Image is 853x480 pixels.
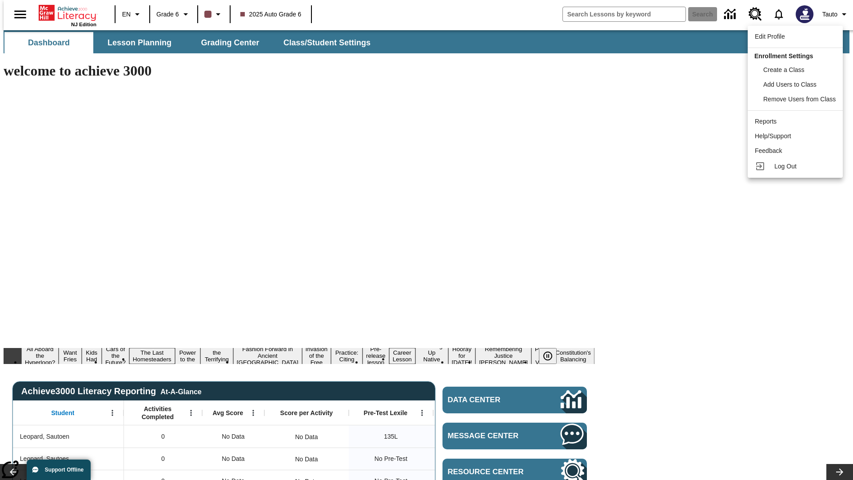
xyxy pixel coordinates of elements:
[754,52,813,60] span: Enrollment Settings
[755,147,782,154] span: Feedback
[763,66,805,73] span: Create a Class
[763,81,817,88] span: Add Users to Class
[755,118,777,125] span: Reports
[755,33,785,40] span: Edit Profile
[755,132,791,140] span: Help/Support
[774,163,797,170] span: Log Out
[763,96,836,103] span: Remove Users from Class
